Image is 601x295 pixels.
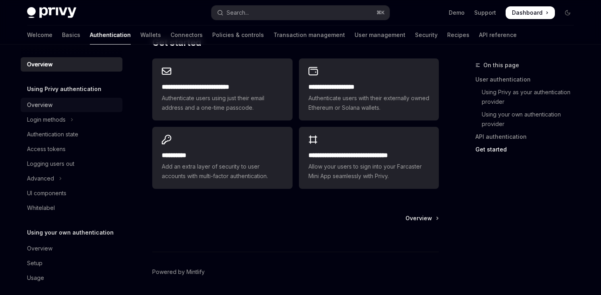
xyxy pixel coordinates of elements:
span: Authenticate users with their externally owned Ethereum or Solana wallets. [308,93,429,113]
img: dark logo [27,7,76,18]
a: Connectors [171,25,203,45]
a: **** *****Add an extra layer of security to user accounts with multi-factor authentication. [152,127,292,189]
a: Wallets [140,25,161,45]
a: Basics [62,25,80,45]
a: Using Privy as your authentication provider [475,86,580,108]
a: Dashboard [506,6,555,19]
div: Usage [27,273,44,283]
a: Welcome [27,25,52,45]
a: UI components [21,186,122,200]
span: On this page [483,60,519,70]
h5: Using Privy authentication [27,84,101,94]
div: Login methods [27,115,66,124]
a: API authentication [475,130,580,143]
a: Using your own authentication provider [475,108,580,130]
a: Policies & controls [212,25,264,45]
span: Allow your users to sign into your Farcaster Mini App seamlessly with Privy. [308,162,429,181]
a: Get started [475,143,580,156]
a: Overview [405,214,438,222]
span: Dashboard [512,9,543,17]
a: Whitelabel [21,201,122,215]
div: Logging users out [27,159,74,169]
a: Recipes [447,25,469,45]
div: Overview [27,244,52,253]
a: Access tokens [21,142,122,156]
button: Toggle Advanced section [21,171,122,186]
a: Transaction management [273,25,345,45]
a: User authentication [475,73,580,86]
a: API reference [479,25,517,45]
div: Search... [227,8,249,17]
a: Powered by Mintlify [152,268,205,276]
span: Overview [405,214,432,222]
div: Setup [27,258,43,268]
a: Overview [21,241,122,256]
button: Toggle Login methods section [21,113,122,127]
div: Authentication state [27,130,78,139]
a: Security [415,25,438,45]
a: Logging users out [21,157,122,171]
span: ⌘ K [376,10,385,16]
button: Open search [211,6,390,20]
div: Advanced [27,174,54,183]
a: Overview [21,98,122,112]
a: Setup [21,256,122,270]
span: Add an extra layer of security to user accounts with multi-factor authentication. [162,162,283,181]
div: Whitelabel [27,203,55,213]
div: Overview [27,100,52,110]
span: Authenticate users using just their email address and a one-time passcode. [162,93,283,113]
a: Authentication [90,25,131,45]
div: Access tokens [27,144,66,154]
a: Usage [21,271,122,285]
a: **** **** **** ****Authenticate users with their externally owned Ethereum or Solana wallets. [299,58,439,120]
h5: Using your own authentication [27,228,114,237]
a: Authentication state [21,127,122,142]
div: Overview [27,60,52,69]
a: Demo [449,9,465,17]
a: Overview [21,57,122,72]
a: Support [474,9,496,17]
button: Toggle dark mode [561,6,574,19]
a: User management [355,25,405,45]
div: UI components [27,188,66,198]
